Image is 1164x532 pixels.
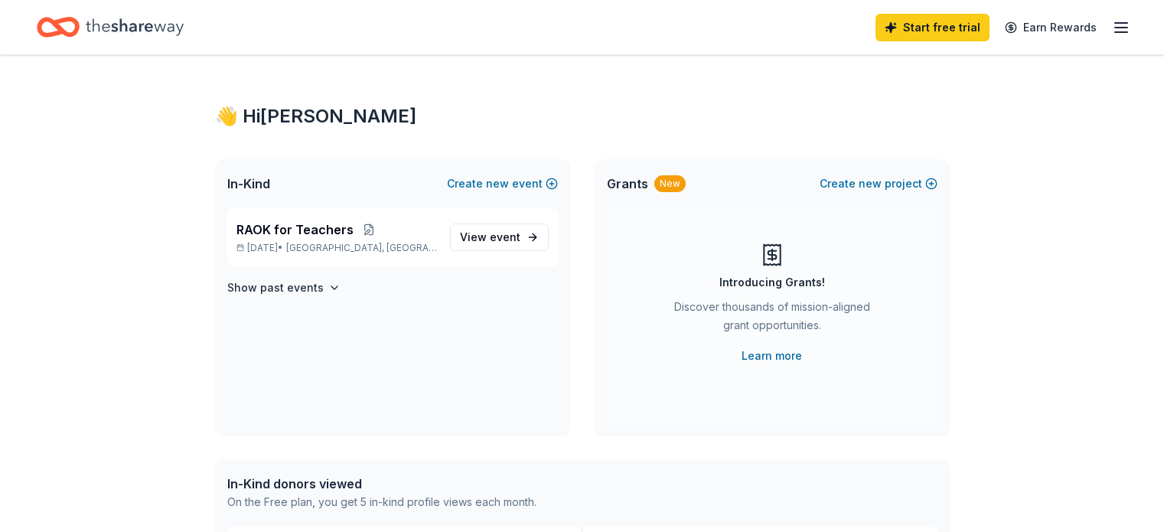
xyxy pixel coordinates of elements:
button: Createnewproject [820,175,937,193]
span: [GEOGRAPHIC_DATA], [GEOGRAPHIC_DATA] [286,242,437,254]
a: Earn Rewards [996,14,1106,41]
button: Createnewevent [447,175,558,193]
div: Discover thousands of mission-aligned grant opportunities. [668,298,876,341]
span: Grants [607,175,648,193]
a: Start free trial [875,14,990,41]
div: On the Free plan, you get 5 in-kind profile views each month. [227,493,536,511]
span: new [486,175,509,193]
a: Home [37,9,184,45]
span: View [460,228,520,246]
div: Introducing Grants! [719,273,825,292]
p: [DATE] • [236,242,438,254]
h4: Show past events [227,279,324,297]
span: new [859,175,882,193]
span: event [490,230,520,243]
div: In-Kind donors viewed [227,475,536,493]
div: 👋 Hi [PERSON_NAME] [215,104,950,129]
span: In-Kind [227,175,270,193]
div: New [654,175,686,192]
a: View event [450,224,549,251]
button: Show past events [227,279,341,297]
a: Learn more [742,347,802,365]
span: RAOK for Teachers [236,220,354,239]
